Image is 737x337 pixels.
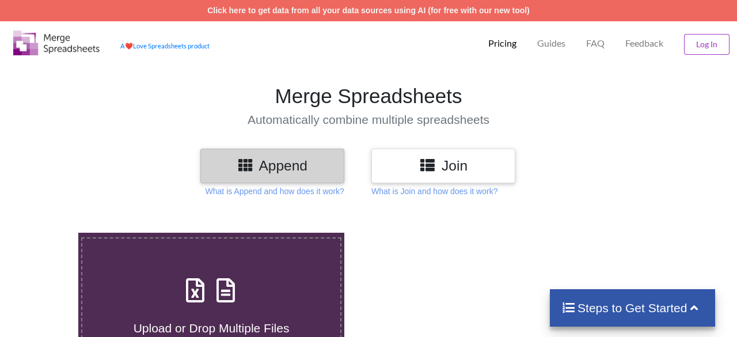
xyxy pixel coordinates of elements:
[537,37,565,50] p: Guides
[625,39,663,48] span: Feedback
[207,6,530,15] a: Click here to get data from all your data sources using AI (for free with our new tool)
[120,42,210,50] a: AheartLove Spreadsheets product
[488,37,516,50] p: Pricing
[371,185,497,197] p: What is Join and how does it work?
[684,34,730,55] button: Log In
[13,31,100,55] img: Logo.png
[206,185,344,197] p: What is Append and how does it work?
[561,301,704,315] h4: Steps to Get Started
[586,37,605,50] p: FAQ
[125,42,133,50] span: heart
[380,157,507,174] h3: Join
[209,157,336,174] h3: Append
